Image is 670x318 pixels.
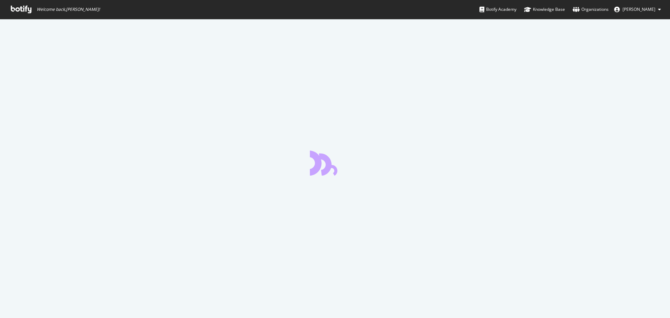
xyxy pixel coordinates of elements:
[573,6,609,13] div: Organizations
[623,6,655,12] span: Michael Boulter
[37,7,100,12] span: Welcome back, [PERSON_NAME] !
[479,6,516,13] div: Botify Academy
[609,4,667,15] button: [PERSON_NAME]
[524,6,565,13] div: Knowledge Base
[310,150,360,176] div: animation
